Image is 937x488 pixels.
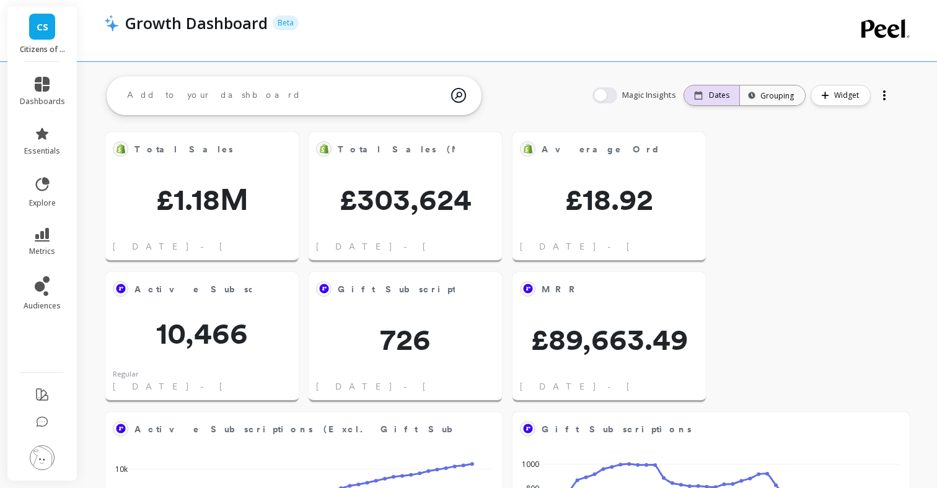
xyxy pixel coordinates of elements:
[29,246,55,256] span: metrics
[309,185,502,214] span: £303,624
[134,281,252,298] span: Active Subscriptions (Excl. Gift Subscriptions)
[113,380,297,393] span: [DATE] - [DATE]
[338,281,455,298] span: Gift Subscriptions
[134,423,535,436] span: Active Subscriptions (Excl. Gift Subscriptions)
[834,89,863,102] span: Widget
[29,198,56,208] span: explore
[520,240,704,253] span: [DATE] - [DATE]
[24,146,60,156] span: essentials
[316,380,500,393] span: [DATE] - [DATE]
[751,90,794,102] div: Grouping
[542,281,659,298] span: MRR
[542,420,863,438] span: Gift Subscriptions
[338,143,530,156] span: Total Sales (Non-club)
[134,283,535,296] span: Active Subscriptions (Excl. Gift Subscriptions)
[709,90,729,100] p: Dates
[24,301,61,311] span: audiences
[273,15,299,30] p: Beta
[542,143,728,156] span: Average Order Value
[811,85,871,106] button: Widget
[542,141,659,158] span: Average Order Value
[134,420,455,438] span: Active Subscriptions (Excl. Gift Subscriptions)
[309,325,502,354] span: 726
[622,89,679,102] span: Magic Insights
[105,318,299,348] span: 10,466
[512,325,706,354] span: £89,663.49
[451,79,466,112] img: magic search icon
[37,20,48,34] span: CS
[542,423,692,436] span: Gift Subscriptions
[125,12,268,33] p: Growth Dashboard
[30,445,55,470] img: profile picture
[134,143,233,156] span: Total Sales
[113,369,139,380] div: Regular
[512,185,706,214] span: £18.92
[113,240,297,253] span: [DATE] - [DATE]
[316,240,500,253] span: [DATE] - [DATE]
[20,97,65,107] span: dashboards
[134,141,252,158] span: Total Sales
[542,283,583,296] span: MRR
[105,185,299,214] span: £1.18M
[104,14,119,32] img: header icon
[20,45,65,54] p: Citizens of Soil
[520,380,704,393] span: [DATE] - [DATE]
[338,141,455,158] span: Total Sales (Non-club)
[338,283,488,296] span: Gift Subscriptions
